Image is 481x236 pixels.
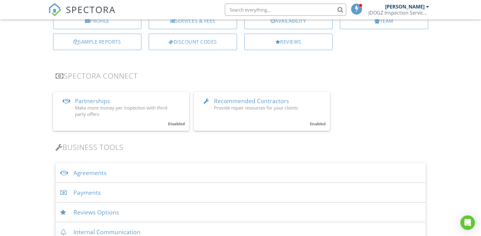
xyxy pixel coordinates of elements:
[48,3,62,16] img: The Best Home Inspection Software - Spectora
[56,163,426,183] div: Agreements
[385,4,425,10] div: [PERSON_NAME]
[66,3,116,16] span: SPECTORA
[53,34,141,50] a: Sample Reports
[310,121,326,126] small: Enabled
[149,13,237,29] a: Services & Fees
[48,8,116,21] a: SPECTORA
[149,34,237,50] a: Discount Codes
[56,183,426,203] div: Payments
[214,105,298,111] span: Provide repair resources for your clients
[56,203,426,222] div: Reviews Options
[340,13,428,29] a: Team
[244,34,333,50] a: Reviews
[214,97,289,105] span: Recommended Contractors
[75,97,110,105] span: Partnerships
[244,13,333,29] a: Availability
[56,72,426,80] h3: Spectora Connect
[225,4,346,16] input: Search everything...
[368,10,429,16] div: JDOGZ Inspection Service, LLC
[194,92,330,131] a: Recommended Contractors Provide repair resources for your clients Enabled
[75,105,168,117] span: Make more money per inspection with third-party offers
[53,92,189,131] a: Partnerships Make more money per inspection with third-party offers Disabled
[460,215,475,230] div: Open Intercom Messenger
[168,121,185,126] small: Disabled
[56,143,426,151] h3: Business Tools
